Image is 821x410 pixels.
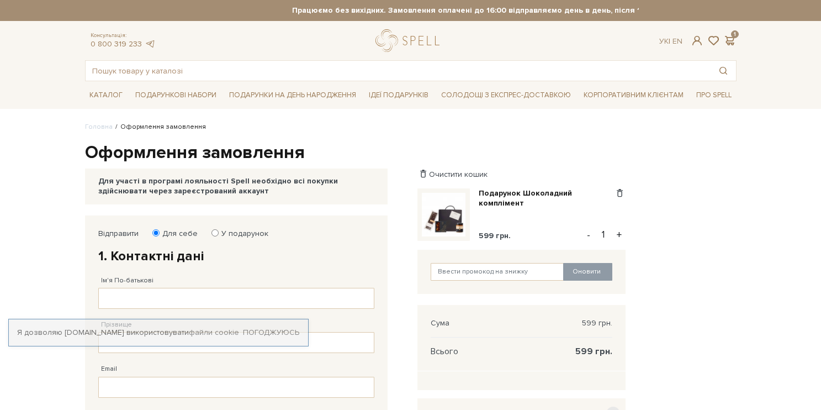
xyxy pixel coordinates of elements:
div: Очистити кошик [417,169,626,180]
a: logo [375,29,444,52]
span: Всього [431,346,458,356]
label: Для себе [155,229,198,239]
label: Ім'я По-батькові [101,276,153,286]
label: Відправити [98,229,139,239]
a: Погоджуюсь [243,328,299,338]
h2: 1. Контактні дані [98,248,374,265]
button: + [613,227,626,243]
a: Подарунок Шоколадний комплімент [479,188,614,208]
img: Подарунок Шоколадний комплімент [422,193,465,236]
span: Ідеї подарунків [364,87,433,104]
span: 599 грн. [575,346,612,356]
div: Ук [659,36,682,46]
button: Пошук товару у каталозі [711,61,736,81]
a: Головна [85,123,113,131]
input: Ввести промокод на знижку [431,263,564,281]
button: - [583,227,594,243]
input: У подарунок [211,229,219,236]
span: | [669,36,670,46]
a: En [672,36,682,46]
a: Корпоративним клієнтам [579,86,688,104]
div: Я дозволяю [DOMAIN_NAME] використовувати [9,328,308,338]
span: Сума [431,318,449,328]
a: Солодощі з експрес-доставкою [437,86,575,104]
span: 599 грн. [582,318,612,328]
h1: Оформлення замовлення [85,141,737,165]
a: telegram [145,39,156,49]
input: Пошук товару у каталозі [86,61,711,81]
span: Каталог [85,87,127,104]
span: Подарунки на День народження [225,87,361,104]
span: Подарункові набори [131,87,221,104]
div: Для участі в програмі лояльності Spell необхідно всі покупки здійснювати через зареєстрований акк... [98,176,374,196]
button: Оновити [563,263,612,281]
span: 599 грн. [479,231,511,240]
span: Консультація: [91,32,156,39]
label: У подарунок [214,229,268,239]
label: Email [101,364,117,374]
span: Про Spell [692,87,736,104]
li: Оформлення замовлення [113,122,206,132]
a: 0 800 319 233 [91,39,142,49]
a: файли cookie [189,328,239,337]
input: Для себе [152,229,160,236]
